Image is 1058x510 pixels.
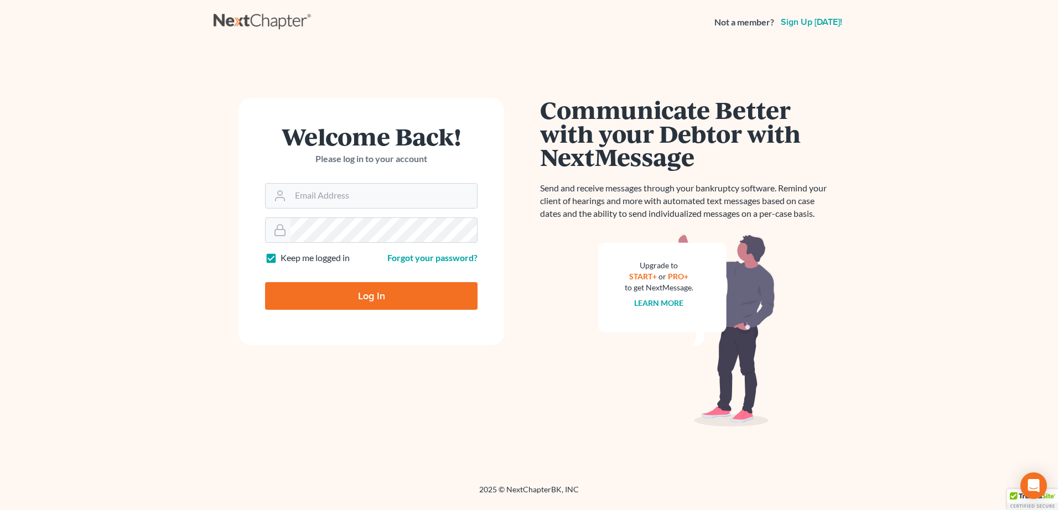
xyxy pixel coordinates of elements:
[714,16,774,29] strong: Not a member?
[540,182,833,220] p: Send and receive messages through your bankruptcy software. Remind your client of hearings and mo...
[779,18,844,27] a: Sign up [DATE]!
[214,484,844,504] div: 2025 © NextChapterBK, INC
[635,298,684,308] a: Learn more
[625,282,693,293] div: to get NextMessage.
[281,252,350,264] label: Keep me logged in
[265,124,478,148] h1: Welcome Back!
[1020,472,1047,499] div: Open Intercom Messenger
[1007,489,1058,510] div: TrustedSite Certified
[540,98,833,169] h1: Communicate Better with your Debtor with NextMessage
[668,272,689,281] a: PRO+
[630,272,657,281] a: START+
[598,233,775,427] img: nextmessage_bg-59042aed3d76b12b5cd301f8e5b87938c9018125f34e5fa2b7a6b67550977c72.svg
[625,260,693,271] div: Upgrade to
[291,184,477,208] input: Email Address
[387,252,478,263] a: Forgot your password?
[659,272,667,281] span: or
[265,282,478,310] input: Log In
[265,153,478,165] p: Please log in to your account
